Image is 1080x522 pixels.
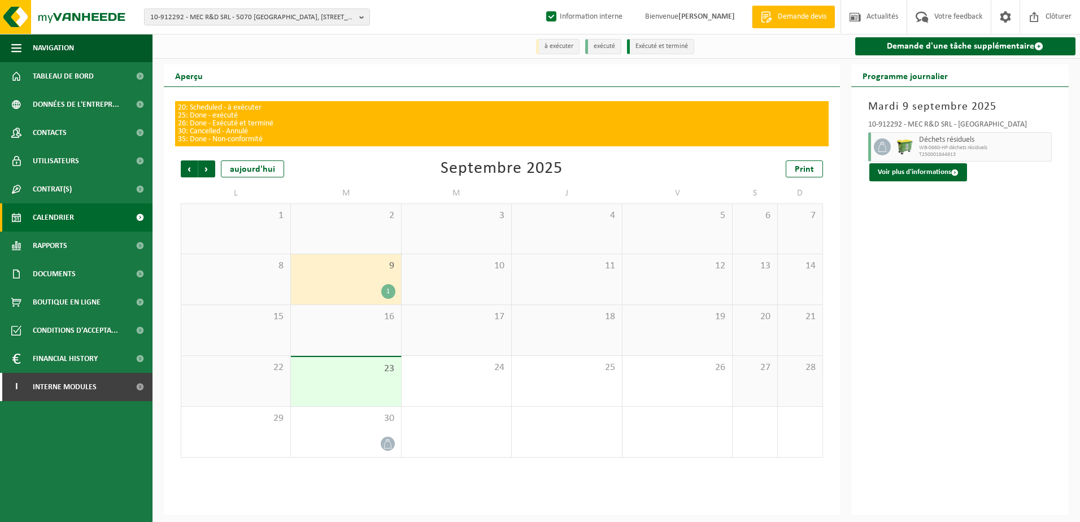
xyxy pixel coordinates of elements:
span: 4 [517,210,616,222]
span: Documents [33,260,76,288]
span: 8 [187,260,285,272]
span: 27 [738,362,772,374]
span: Print [795,165,814,174]
td: L [181,183,291,203]
td: S [733,183,778,203]
span: Utilisateurs [33,147,79,175]
p: 25: Done - exécuté [178,112,826,120]
a: Demande d'une tâche supplémentaire [855,37,1076,55]
span: 11 [517,260,616,272]
h3: Mardi 9 septembre 2025 [868,98,1052,115]
img: WB-0660-HPE-GN-50 [896,138,913,155]
td: M [402,183,512,203]
span: I [11,373,21,401]
span: 30 [297,412,395,425]
span: 3 [407,210,506,222]
p: 26: Done - Exécuté et terminé [178,120,826,128]
span: 9 [297,260,395,272]
span: 12 [628,260,726,272]
span: 1 [187,210,285,222]
span: 28 [783,362,817,374]
p: 30: Cancelled - Annulé [178,128,826,136]
span: 6 [738,210,772,222]
td: V [622,183,733,203]
span: 22 [187,362,285,374]
span: 14 [783,260,817,272]
div: aujourd'hui [221,160,284,177]
span: 17 [407,311,506,323]
span: Demande devis [775,11,829,23]
div: 1 [381,284,395,299]
span: 20 [738,311,772,323]
span: 15 [187,311,285,323]
span: Boutique en ligne [33,288,101,316]
span: 21 [783,311,817,323]
span: Conditions d'accepta... [33,316,118,345]
h2: Programme journalier [851,64,959,86]
strong: [PERSON_NAME] [678,12,735,21]
h2: Aperçu [164,64,214,86]
span: 29 [187,412,285,425]
li: Exécuté et terminé [627,39,694,54]
td: J [512,183,622,203]
div: 10-912292 - MEC R&D SRL - [GEOGRAPHIC_DATA] [868,121,1052,132]
span: 26 [628,362,726,374]
span: 7 [783,210,817,222]
span: Précédent [181,160,198,177]
span: Navigation [33,34,74,62]
button: 10-912292 - MEC R&D SRL - 5070 [GEOGRAPHIC_DATA], [STREET_ADDRESS] [144,8,370,25]
span: Rapports [33,232,67,260]
span: 25 [517,362,616,374]
p: 20: Scheduled - à exécuter [178,104,826,112]
span: 18 [517,311,616,323]
span: Déchets résiduels [919,136,1049,145]
label: Information interne [544,8,622,25]
span: Tableau de bord [33,62,94,90]
a: Demande devis [752,6,835,28]
span: T250001844913 [919,151,1049,158]
span: 2 [297,210,395,222]
span: Contrat(s) [33,175,72,203]
li: exécuté [585,39,621,54]
span: Financial History [33,345,98,373]
span: 5 [628,210,726,222]
span: Calendrier [33,203,74,232]
span: 23 [297,363,395,375]
li: à exécuter [536,39,580,54]
span: Interne modules [33,373,97,401]
span: WB-0660-HP déchets résiduels [919,145,1049,151]
div: Septembre 2025 [441,160,563,177]
span: 13 [738,260,772,272]
span: 10 [407,260,506,272]
span: Suivant [198,160,215,177]
p: 35: Done - Non-conformité [178,136,826,143]
td: M [291,183,401,203]
span: 24 [407,362,506,374]
span: Données de l'entrepr... [33,90,119,119]
span: 16 [297,311,395,323]
span: Contacts [33,119,67,147]
td: D [778,183,823,203]
button: Voir plus d'informations [869,163,967,181]
a: Print [786,160,823,177]
span: 10-912292 - MEC R&D SRL - 5070 [GEOGRAPHIC_DATA], [STREET_ADDRESS] [150,9,355,26]
span: 19 [628,311,726,323]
